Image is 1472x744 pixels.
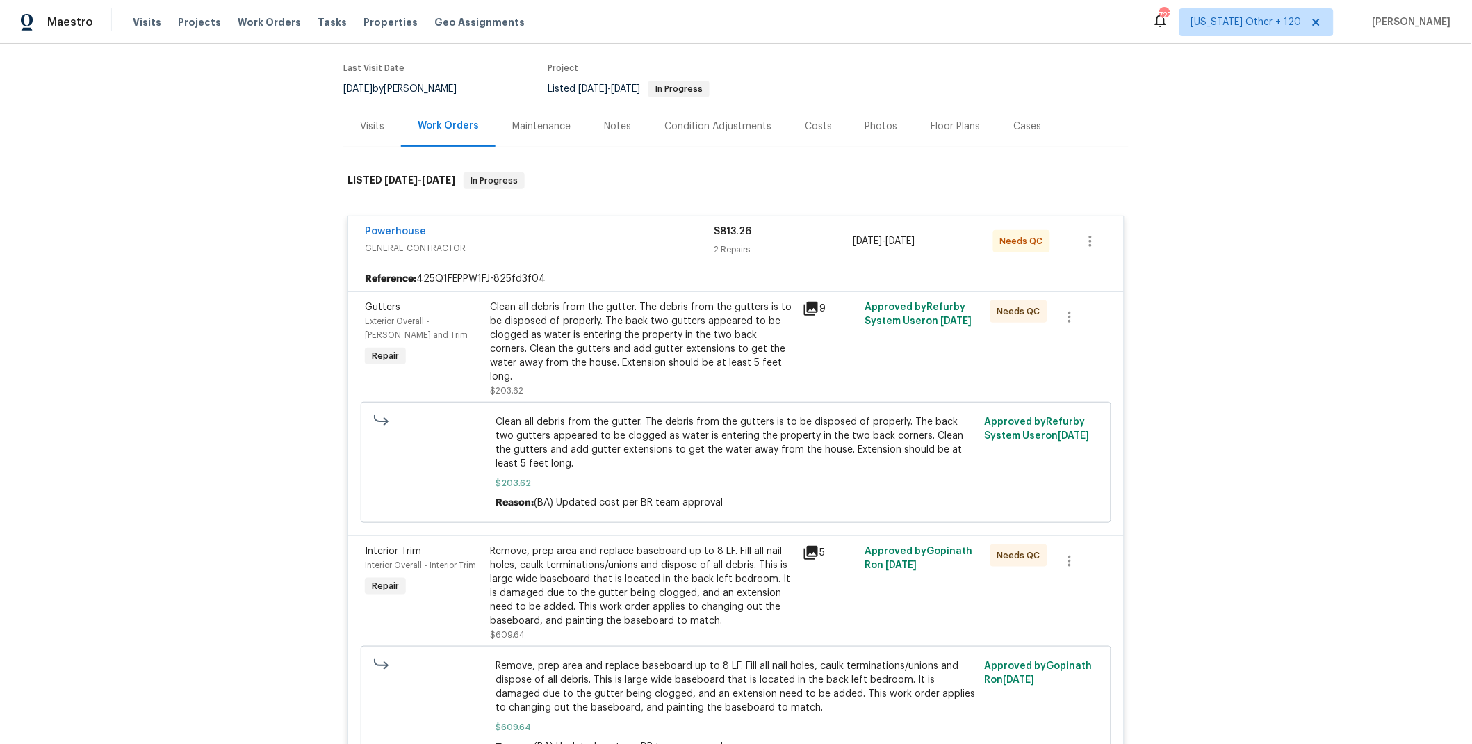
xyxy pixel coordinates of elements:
[853,234,915,248] span: -
[865,120,898,134] div: Photos
[365,272,416,286] b: Reference:
[865,302,972,326] span: Approved by Refurby System User on
[714,227,751,236] span: $813.26
[343,64,404,72] span: Last Visit Date
[490,544,794,628] div: Remove, prep area and replace baseboard up to 8 LF. Fill all nail holes, caulk terminations/union...
[1058,431,1089,441] span: [DATE]
[318,17,347,27] span: Tasks
[650,85,708,93] span: In Progress
[941,316,972,326] span: [DATE]
[984,417,1089,441] span: Approved by Refurby System User on
[803,300,857,317] div: 9
[365,302,400,312] span: Gutters
[1000,234,1049,248] span: Needs QC
[997,305,1046,318] span: Needs QC
[422,175,455,185] span: [DATE]
[366,349,404,363] span: Repair
[664,120,771,134] div: Condition Adjustments
[496,720,976,734] span: $609.64
[465,174,523,188] span: In Progress
[490,631,525,639] span: $609.64
[865,547,973,570] span: Approved by Gopinath R on
[534,498,723,508] span: (BA) Updated cost per BR team approval
[347,172,455,189] h6: LISTED
[997,549,1046,563] span: Needs QC
[238,15,301,29] span: Work Orders
[366,579,404,593] span: Repair
[714,243,853,257] div: 2 Repairs
[363,15,418,29] span: Properties
[343,159,1129,203] div: LISTED [DATE]-[DATE]In Progress
[886,236,915,246] span: [DATE]
[803,544,857,561] div: 5
[1159,8,1169,22] div: 727
[512,120,571,134] div: Maintenance
[1367,15,1451,29] span: [PERSON_NAME]
[384,175,418,185] span: [DATE]
[365,317,468,339] span: Exterior Overall - [PERSON_NAME] and Trim
[496,498,534,508] span: Reason:
[853,236,883,246] span: [DATE]
[604,120,631,134] div: Notes
[133,15,161,29] span: Visits
[365,561,476,569] span: Interior Overall - Interior Trim
[360,120,384,134] div: Visits
[343,84,373,94] span: [DATE]
[365,227,426,236] a: Powerhouse
[1014,120,1042,134] div: Cases
[1003,675,1034,685] span: [DATE]
[496,659,976,715] span: Remove, prep area and replace baseboard up to 8 LF. Fill all nail holes, caulk terminations/union...
[434,15,525,29] span: Geo Assignments
[496,415,976,471] span: Clean all debris from the gutter. The debris from the gutters is to be disposed of properly. The ...
[365,547,421,556] span: Interior Trim
[611,84,640,94] span: [DATE]
[490,387,523,395] span: $203.62
[548,84,710,94] span: Listed
[343,81,473,97] div: by [PERSON_NAME]
[178,15,221,29] span: Projects
[886,560,917,570] span: [DATE]
[578,84,607,94] span: [DATE]
[1191,15,1302,29] span: [US_STATE] Other + 120
[805,120,832,134] div: Costs
[47,15,93,29] span: Maestro
[348,266,1124,291] div: 425Q1FEPPW1FJ-825fd3f04
[984,661,1092,685] span: Approved by Gopinath R on
[931,120,981,134] div: Floor Plans
[365,241,714,255] span: GENERAL_CONTRACTOR
[384,175,455,185] span: -
[418,119,479,133] div: Work Orders
[496,476,976,490] span: $203.62
[578,84,640,94] span: -
[490,300,794,384] div: Clean all debris from the gutter. The debris from the gutters is to be disposed of properly. The ...
[548,64,578,72] span: Project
